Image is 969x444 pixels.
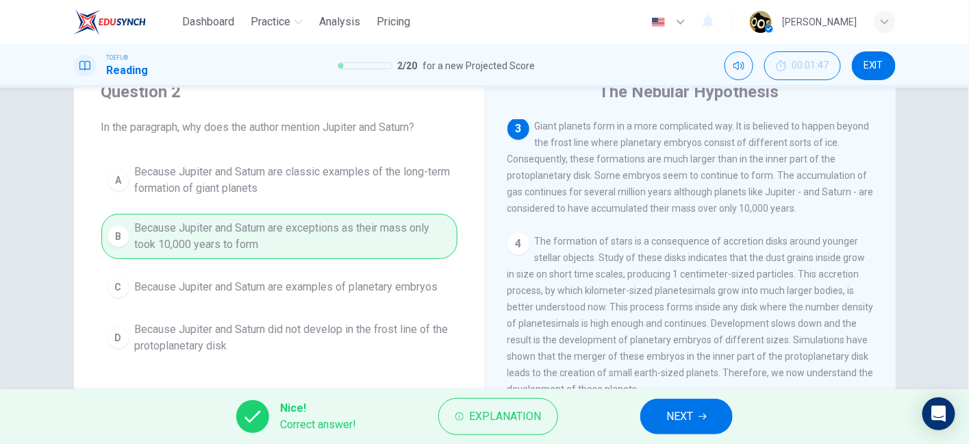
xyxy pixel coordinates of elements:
span: In the paragraph, why does the author mention Jupiter and Saturn? [101,119,457,136]
img: EduSynch logo [74,8,146,36]
span: Nice! [280,400,356,417]
span: for a new Projected Score [423,58,536,74]
div: [PERSON_NAME] [783,14,857,30]
div: Hide [764,51,841,80]
span: EXIT [864,60,883,71]
span: Analysis [319,14,360,30]
button: Analysis [314,10,366,34]
a: EduSynch logo [74,8,177,36]
img: Profile picture [750,11,772,33]
span: 2 / 20 [398,58,418,74]
button: Dashboard [177,10,240,34]
span: Giant planets form in a more complicated way. It is believed to happen beyond the frost line wher... [507,121,874,214]
span: The formation of stars is a consequence of accretion disks around younger stellar objects. Study ... [507,236,874,395]
button: Practice [245,10,308,34]
span: TOEFL® [107,53,129,62]
div: Mute [725,51,753,80]
button: Explanation [438,398,558,435]
h4: Question 2 [101,81,457,103]
span: NEXT [666,407,693,426]
span: Practice [251,14,290,30]
div: 3 [507,118,529,140]
span: Pricing [377,14,410,30]
h1: Reading [107,62,149,79]
button: 00:01:47 [764,51,841,80]
button: EXIT [852,51,896,80]
span: Explanation [469,407,541,426]
img: en [650,17,667,27]
div: Open Intercom Messenger [922,397,955,430]
div: 4 [507,233,529,255]
button: NEXT [640,399,733,434]
span: Dashboard [182,14,234,30]
button: Pricing [371,10,416,34]
h4: The Nebular Hypothesis [599,81,779,103]
span: Correct answer! [280,417,356,433]
span: 00:01:47 [792,60,829,71]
